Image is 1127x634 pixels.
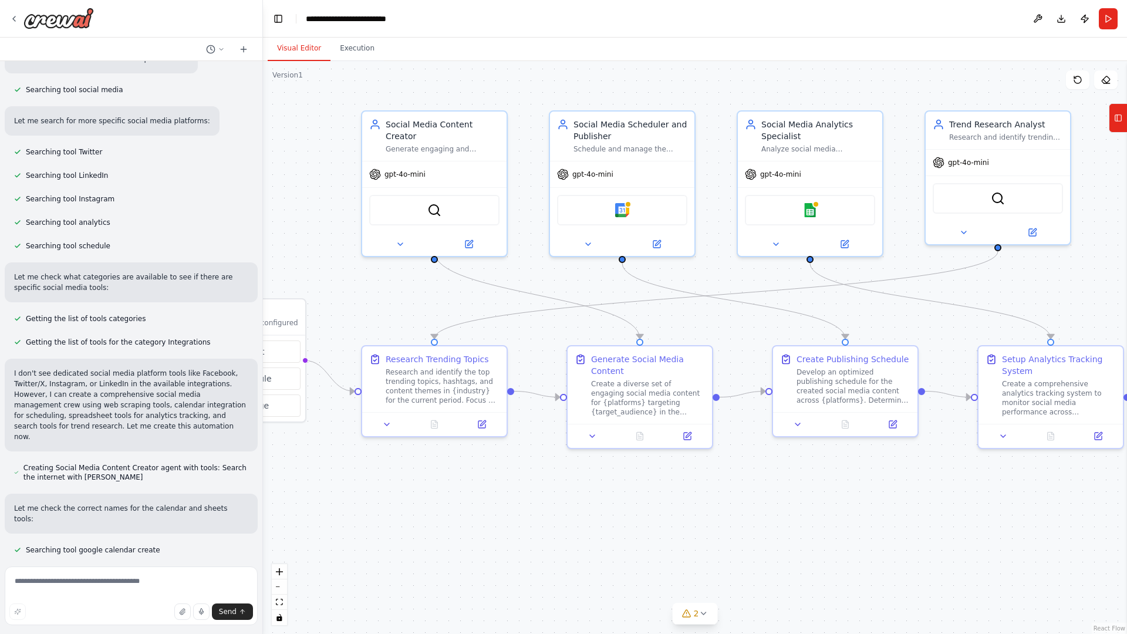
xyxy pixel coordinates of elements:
div: Research Trending Topics [386,353,489,365]
span: Creating Social Media Content Creator agent with tools: Search the internet with [PERSON_NAME] [23,463,248,482]
div: Schedule and manage the publishing of social media content across {platforms} at optimal times to... [573,144,687,154]
g: Edge from 8d20cf8d-410e-43aa-b742-ff45d9a1eb47 to 52b32681-7765-4683-99e4-bcdeafc99ad7 [514,386,560,403]
img: Google calendar [615,203,629,217]
div: Generate Social Media Content [591,353,705,377]
p: Let me search for more specific social media platforms: [14,116,210,126]
g: Edge from c7082848-63d6-45b6-b0cc-865ae9a9c14e to 52b32681-7765-4683-99e4-bcdeafc99ad7 [428,251,646,339]
button: Open in side panel [811,237,878,251]
button: fit view [272,595,287,610]
button: 2 [673,603,718,625]
button: Open in side panel [999,225,1065,240]
button: Open in side panel [436,237,502,251]
span: Searching tool Twitter [26,147,102,157]
button: Click to speak your automation idea [193,603,210,620]
img: SerperDevTool [427,203,441,217]
g: Edge from 7e9a1725-29b6-4944-8dee-0d511f8ea10a to 907d54a6-4fd0-400b-b7ba-126c308eb480 [925,386,971,403]
div: Social Media Analytics Specialist [761,119,875,142]
button: Hide left sidebar [270,11,286,27]
g: Edge from ba06acf6-dd33-451e-abe9-c5e404db1b92 to 8d20cf8d-410e-43aa-b742-ff45d9a1eb47 [428,251,1004,339]
div: Research and identify trending topics, hashtags, and content themes in {industry} that can inform... [949,133,1063,142]
div: React Flow controls [272,564,287,625]
button: Improve this prompt [9,603,26,620]
span: Searching tool analytics [26,218,110,227]
button: Upload files [174,603,191,620]
button: No output available [615,429,665,443]
div: Create a comprehensive analytics tracking system to monitor social media performance across {plat... [1002,379,1116,417]
div: Trend Research Analyst [949,119,1063,130]
button: No output available [1026,429,1076,443]
a: React Flow attribution [1094,625,1125,632]
div: Version 1 [272,70,303,80]
button: zoom out [272,579,287,595]
div: Research Trending TopicsResearch and identify the top trending topics, hashtags, and content them... [361,345,508,437]
div: Analyze social media performance metrics across {platforms}, track engagement data, identify high... [761,144,875,154]
div: Create Publishing Schedule [797,353,909,365]
div: Setup Analytics Tracking SystemCreate a comprehensive analytics tracking system to monitor social... [977,345,1124,449]
button: toggle interactivity [272,610,287,625]
button: Open in side panel [623,237,690,251]
img: Logo [23,8,94,29]
button: zoom in [272,564,287,579]
button: Open in side panel [1078,429,1118,443]
g: Edge from triggers to 8d20cf8d-410e-43aa-b742-ff45d9a1eb47 [304,355,355,397]
div: Develop an optimized publishing schedule for the created social media content across {platforms}.... [797,367,910,405]
button: No output available [821,417,870,431]
span: gpt-4o-mini [384,170,426,179]
div: Trend Research AnalystResearch and identify trending topics, hashtags, and content themes in {ind... [924,110,1071,245]
div: Create Publishing ScheduleDevelop an optimized publishing schedule for the created social media c... [772,345,919,437]
div: Generate Social Media ContentCreate a diverse set of engaging social media content for {platforms... [566,345,713,449]
span: Getting the list of tools categories [26,314,146,323]
div: TriggersNo triggers configuredEventScheduleManage [185,298,306,423]
button: Open in side panel [461,417,502,431]
img: Google sheets [803,203,817,217]
button: No output available [410,417,460,431]
div: Social Media Scheduler and PublisherSchedule and manage the publishing of social media content ac... [549,110,696,257]
span: Searching tool Instagram [26,194,114,204]
button: Switch to previous chat [201,42,230,56]
div: Social Media Scheduler and Publisher [573,119,687,142]
span: Searching tool google calendar create [26,545,160,555]
img: SerperDevTool [991,191,1005,205]
div: Create a diverse set of engaging social media content for {platforms} targeting {target_audience}... [591,379,705,417]
div: Social Media Analytics SpecialistAnalyze social media performance metrics across {platforms}, tra... [737,110,883,257]
p: Let me check what categories are available to see if there are specific social media tools: [14,272,248,293]
button: Visual Editor [268,36,330,61]
span: gpt-4o-mini [760,170,801,179]
p: I don't see dedicated social media platform tools like Facebook, Twitter/X, Instagram, or LinkedI... [14,368,248,442]
span: Getting the list of tools for the category Integrations [26,338,211,347]
span: gpt-4o-mini [948,158,989,167]
g: Edge from 7a1e5acc-cc81-49d1-b5c2-1308ca68c83b to 907d54a6-4fd0-400b-b7ba-126c308eb480 [804,263,1057,339]
div: Social Media Content Creator [386,119,500,142]
span: Searching tool social media [26,85,123,95]
button: Open in side panel [667,429,707,443]
div: Research and identify the top trending topics, hashtags, and content themes in {industry} for the... [386,367,500,405]
div: Generate engaging and relevant social media content for {industry} targeting {target_audience}. C... [386,144,500,154]
span: Searching tool LinkedIn [26,171,108,180]
span: gpt-4o-mini [572,170,613,179]
button: Execution [330,36,384,61]
nav: breadcrumb [306,13,426,25]
div: Setup Analytics Tracking System [1002,353,1116,377]
button: Start a new chat [234,42,253,56]
span: 2 [694,608,699,619]
button: Open in side panel [872,417,913,431]
g: Edge from 598a534e-087d-4703-a4e3-9af9be069d3f to 7e9a1725-29b6-4944-8dee-0d511f8ea10a [616,263,851,339]
span: Send [219,607,237,616]
g: Edge from 52b32681-7765-4683-99e4-bcdeafc99ad7 to 7e9a1725-29b6-4944-8dee-0d511f8ea10a [720,386,765,403]
button: Send [212,603,253,620]
p: Let me check the correct names for the calendar and sheets tools: [14,503,248,524]
div: Social Media Content CreatorGenerate engaging and relevant social media content for {industry} ta... [361,110,508,257]
span: Searching tool schedule [26,241,110,251]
